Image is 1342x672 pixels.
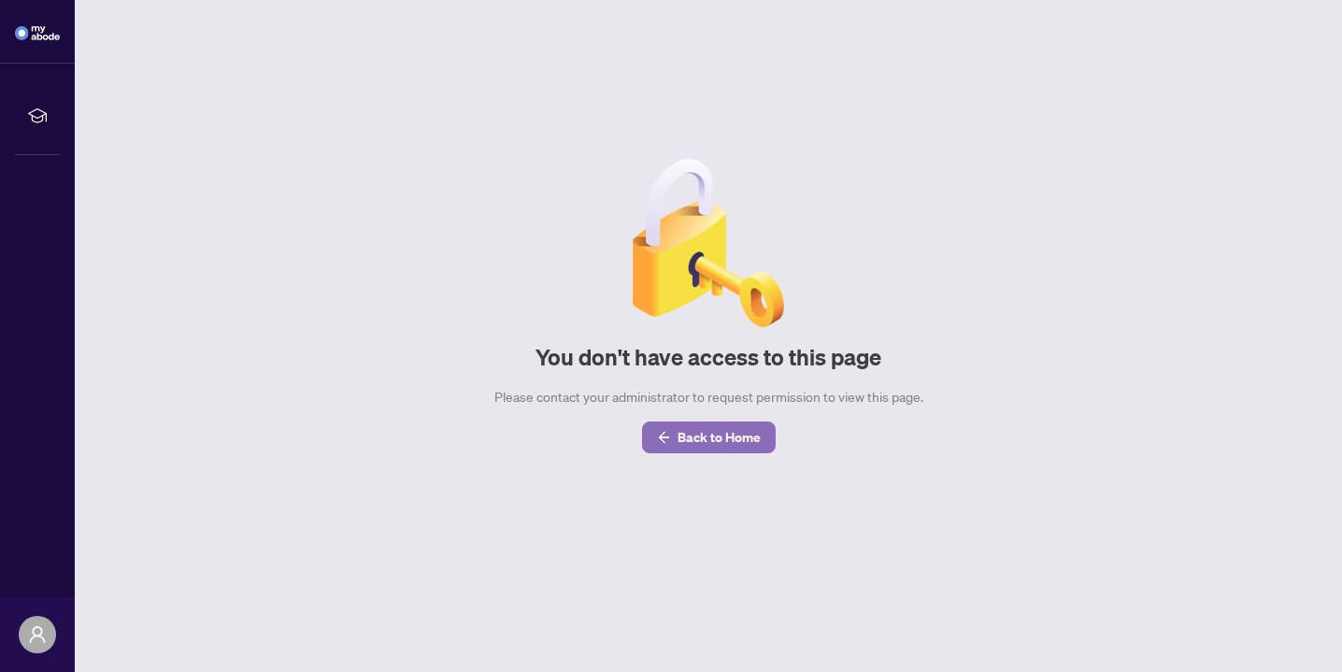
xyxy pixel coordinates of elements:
h2: You don't have access to this page [535,342,881,372]
span: arrow-left [657,431,670,444]
div: Please contact your administrator to request permission to view this page. [494,387,923,407]
span: user [28,625,47,644]
span: Back to Home [678,422,761,452]
img: logo [15,26,60,40]
button: Back to Home [642,422,776,453]
img: Null State Icon [624,159,792,327]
